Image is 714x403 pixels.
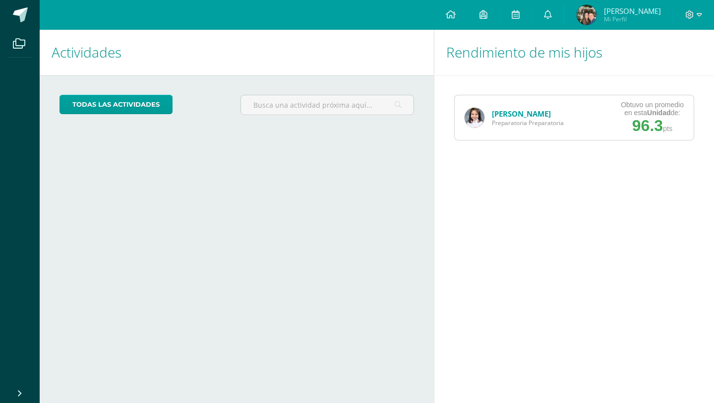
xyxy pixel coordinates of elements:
div: Obtuvo un promedio en esta de: [621,101,684,117]
span: pts [663,125,672,133]
span: Preparatoria Preparatoria [492,119,564,127]
span: [PERSON_NAME] [604,6,661,16]
a: [PERSON_NAME] [492,109,551,119]
img: 2bb3740142c840a138004f4eda081c8b.png [465,108,484,128]
span: Mi Perfil [604,15,661,23]
h1: Rendimiento de mis hijos [446,30,702,75]
strong: Unidad [647,109,670,117]
input: Busca una actividad próxima aquí... [241,95,413,115]
a: todas las Actividades [59,95,173,114]
h1: Actividades [52,30,422,75]
span: 96.3 [632,117,663,134]
img: df473ee575fe88acc9ff7329eca46554.png [577,5,596,25]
